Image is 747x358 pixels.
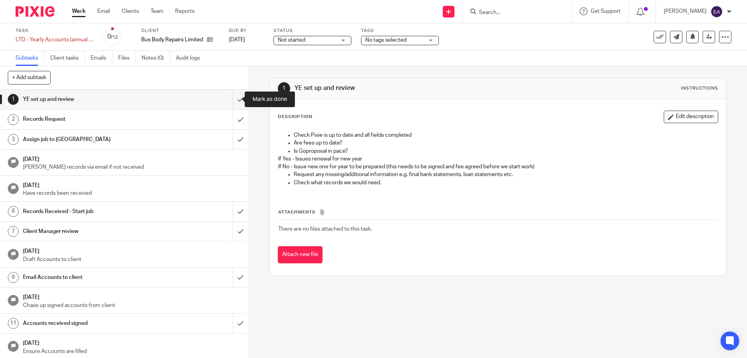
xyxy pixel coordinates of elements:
[23,272,158,283] h1: Email Accounts to client
[8,114,19,125] div: 2
[8,71,51,84] button: + Add subtask
[23,226,158,237] h1: Client Manager review
[142,51,170,66] a: Notes (0)
[23,163,241,171] p: [PERSON_NAME] records via email if not received
[118,51,136,66] a: Files
[294,147,717,155] p: Is Goproposal in pace?
[8,94,19,105] div: 1
[361,28,439,34] label: Tags
[23,291,241,301] h1: [DATE]
[23,256,241,263] p: Draft Accounts to client
[294,179,717,187] p: Check what records we would need.
[141,28,219,34] label: Client
[591,9,621,14] span: Get Support
[23,347,241,355] p: Ensure Accounts are filled
[8,226,19,237] div: 7
[50,51,85,66] a: Client tasks
[8,318,19,329] div: 11
[278,155,717,163] p: If Yes - Issues renewal for new year
[295,84,515,92] h1: YE set up and review
[478,9,548,16] input: Search
[23,189,241,197] p: Have records been received
[229,28,264,34] label: Due by
[278,226,372,232] span: There are no files attached to this task.
[141,36,203,44] p: Bus Body Repairs Limited
[294,139,717,147] p: Are fees up to date?
[16,28,93,34] label: Task
[294,131,717,139] p: Check Pixie is up to date and all fields completed
[175,7,195,15] a: Reports
[176,51,206,66] a: Audit logs
[111,35,118,39] small: /12
[97,7,110,15] a: Email
[23,317,158,329] h1: Accounts received signed
[23,337,241,347] h1: [DATE]
[294,171,717,178] p: Request any missing/additional information e.g. final bank statements, loan statements etc.
[23,93,158,105] h1: YE set up and review
[681,85,718,92] div: Instructions
[23,180,241,189] h1: [DATE]
[72,7,86,15] a: Work
[710,5,723,18] img: svg%3E
[274,28,351,34] label: Status
[278,114,312,120] p: Description
[23,245,241,255] h1: [DATE]
[8,272,19,283] div: 9
[151,7,163,15] a: Team
[16,36,93,44] div: LTD - Yearly Accounts (annual job)
[23,302,241,309] p: Chase up signed accounts from client
[16,51,44,66] a: Subtasks
[23,113,158,125] h1: Records Request
[278,37,305,43] span: Not started
[229,37,245,42] span: [DATE]
[23,206,158,217] h1: Records Received - Start job
[664,7,707,15] p: [PERSON_NAME]
[122,7,139,15] a: Clients
[16,6,54,17] img: Pixie
[8,206,19,217] div: 6
[365,37,407,43] span: No tags selected
[278,246,323,264] button: Attach new file
[8,134,19,145] div: 3
[91,51,112,66] a: Emails
[23,134,158,145] h1: Assign job to [GEOGRAPHIC_DATA]
[107,32,118,41] div: 0
[278,210,316,214] span: Attachments
[278,163,717,171] p: If No - Issue new one for year to be prepared (this needs to be signed and fee agreed before we s...
[664,111,718,123] button: Edit description
[23,153,241,163] h1: [DATE]
[278,82,290,95] div: 1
